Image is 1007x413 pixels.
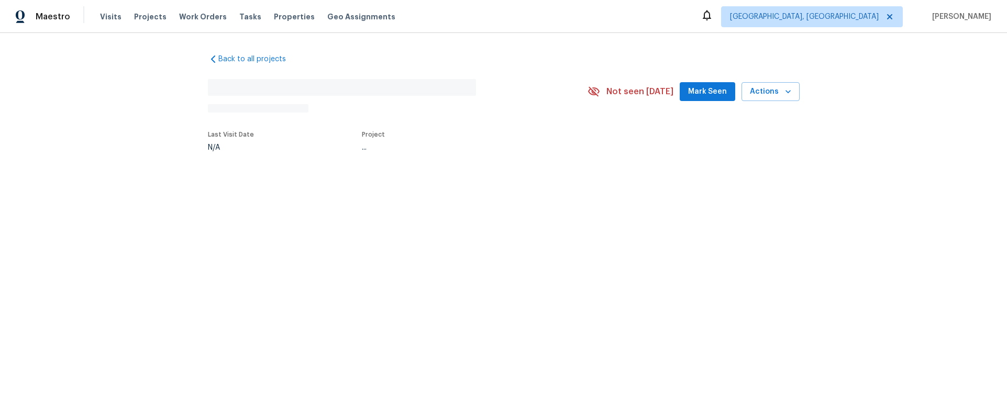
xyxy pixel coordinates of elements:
button: Mark Seen [680,82,735,102]
span: Maestro [36,12,70,22]
span: Visits [100,12,121,22]
span: [PERSON_NAME] [928,12,991,22]
button: Actions [742,82,800,102]
span: Last Visit Date [208,131,254,138]
span: [GEOGRAPHIC_DATA], [GEOGRAPHIC_DATA] [730,12,879,22]
span: Not seen [DATE] [606,86,673,97]
a: Back to all projects [208,54,308,64]
span: Properties [274,12,315,22]
span: Work Orders [179,12,227,22]
span: Geo Assignments [327,12,395,22]
div: N/A [208,144,254,151]
span: Projects [134,12,167,22]
div: ... [362,144,563,151]
span: Mark Seen [688,85,727,98]
span: Project [362,131,385,138]
span: Tasks [239,13,261,20]
span: Actions [750,85,791,98]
